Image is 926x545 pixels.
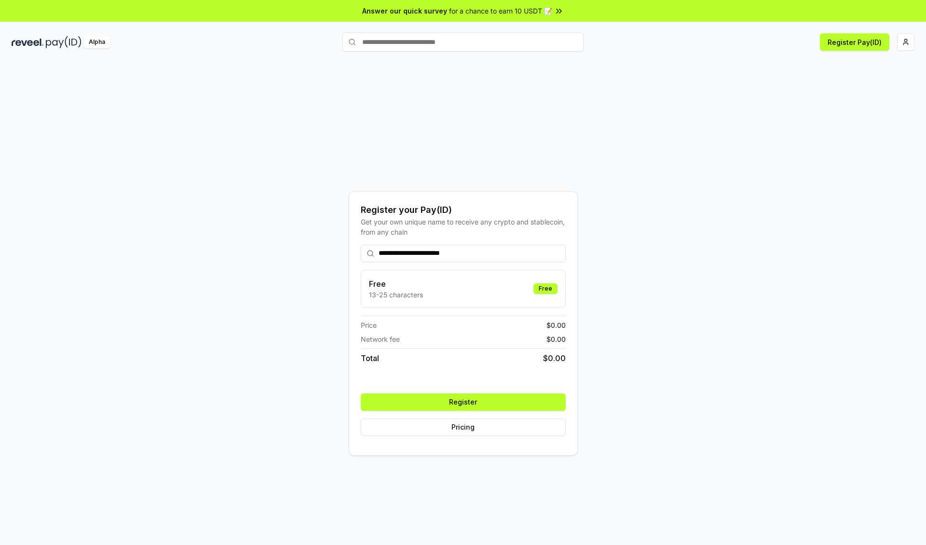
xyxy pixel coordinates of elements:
[361,334,400,344] span: Network fee
[369,278,423,290] h3: Free
[361,419,566,436] button: Pricing
[546,320,566,330] span: $ 0.00
[83,36,110,48] div: Alpha
[820,33,889,51] button: Register Pay(ID)
[543,352,566,364] span: $ 0.00
[362,6,447,16] span: Answer our quick survey
[12,36,44,48] img: reveel_dark
[361,203,566,217] div: Register your Pay(ID)
[533,283,558,294] div: Free
[546,334,566,344] span: $ 0.00
[369,290,423,300] p: 13-25 characters
[361,352,379,364] span: Total
[46,36,82,48] img: pay_id
[361,393,566,411] button: Register
[361,217,566,237] div: Get your own unique name to receive any crypto and stablecoin, from any chain
[361,320,377,330] span: Price
[449,6,552,16] span: for a chance to earn 10 USDT 📝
